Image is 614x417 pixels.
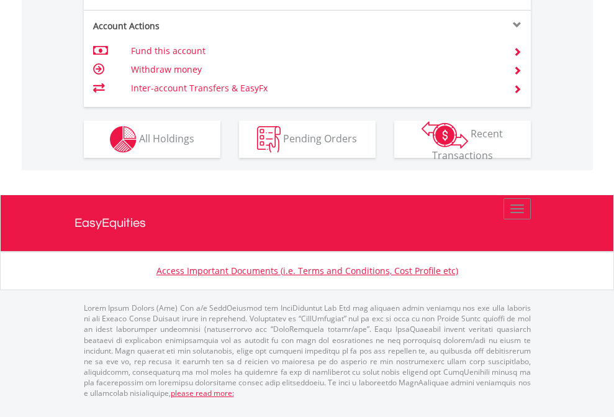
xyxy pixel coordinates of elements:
[139,131,194,145] span: All Holdings
[422,121,468,149] img: transactions-zar-wht.png
[74,195,540,251] a: EasyEquities
[394,121,531,158] button: Recent Transactions
[110,126,137,153] img: holdings-wht.png
[131,79,498,98] td: Inter-account Transfers & EasyFx
[239,121,376,158] button: Pending Orders
[131,42,498,60] td: Fund this account
[84,303,531,398] p: Lorem Ipsum Dolors (Ame) Con a/e SeddOeiusmod tem InciDiduntut Lab Etd mag aliquaen admin veniamq...
[84,121,220,158] button: All Holdings
[257,126,281,153] img: pending_instructions-wht.png
[171,388,234,398] a: please read more:
[283,131,357,145] span: Pending Orders
[84,20,307,32] div: Account Actions
[131,60,498,79] td: Withdraw money
[156,265,458,277] a: Access Important Documents (i.e. Terms and Conditions, Cost Profile etc)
